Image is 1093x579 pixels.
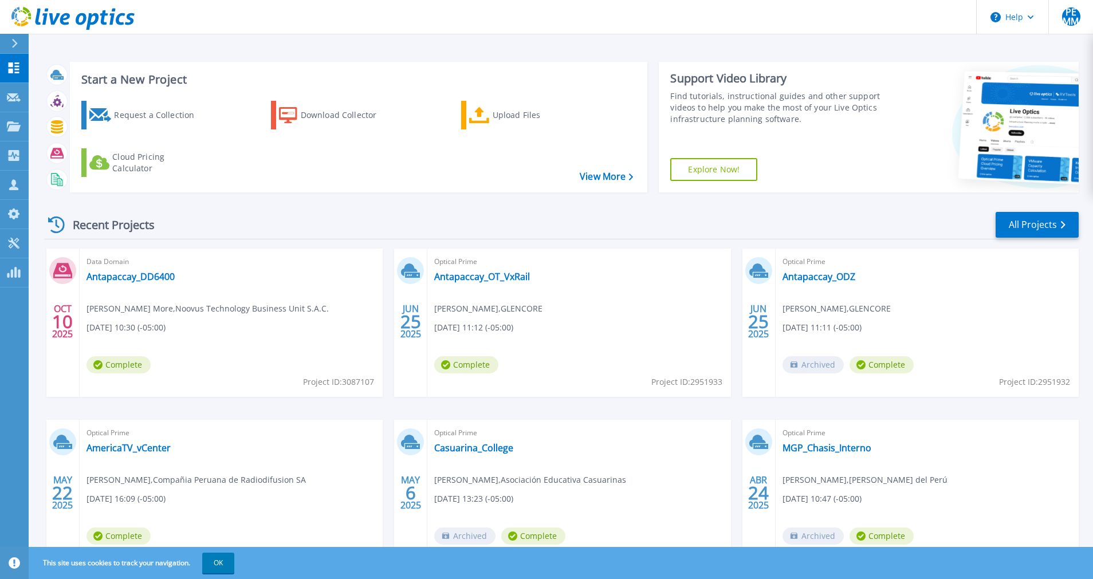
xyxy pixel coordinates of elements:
[52,472,73,514] div: MAY 2025
[434,493,513,505] span: [DATE] 13:23 (-05:00)
[783,493,862,505] span: [DATE] 10:47 (-05:00)
[44,211,170,239] div: Recent Projects
[670,158,757,181] a: Explore Now!
[434,302,542,315] span: [PERSON_NAME] , GLENCORE
[493,104,584,127] div: Upload Files
[783,427,1072,439] span: Optical Prime
[996,212,1079,238] a: All Projects
[850,527,914,545] span: Complete
[112,151,204,174] div: Cloud Pricing Calculator
[501,527,565,545] span: Complete
[400,317,421,326] span: 25
[114,104,206,127] div: Request a Collection
[580,171,633,182] a: View More
[32,553,234,573] span: This site uses cookies to track your navigation.
[52,317,73,326] span: 10
[81,73,633,86] h3: Start a New Project
[81,101,209,129] a: Request a Collection
[434,427,724,439] span: Optical Prime
[434,527,496,545] span: Archived
[81,148,209,177] a: Cloud Pricing Calculator
[748,317,769,326] span: 25
[52,301,73,342] div: OCT 2025
[850,356,914,373] span: Complete
[87,427,376,439] span: Optical Prime
[87,527,151,545] span: Complete
[406,488,416,498] span: 6
[87,442,171,454] a: AmericaTV_vCenter
[748,301,769,342] div: JUN 2025
[87,493,166,505] span: [DATE] 16:09 (-05:00)
[461,101,589,129] a: Upload Files
[670,90,884,125] div: Find tutorials, instructional guides and other support videos to help you make the most of your L...
[783,527,844,545] span: Archived
[87,255,376,268] span: Data Domain
[87,302,329,315] span: [PERSON_NAME] More , Noovus Technology Business Unit S.A.C.
[52,488,73,498] span: 22
[999,376,1070,388] span: Project ID: 2951932
[271,101,399,129] a: Download Collector
[301,104,392,127] div: Download Collector
[1062,7,1080,26] span: PEMM
[434,255,724,268] span: Optical Prime
[434,321,513,334] span: [DATE] 11:12 (-05:00)
[783,442,871,454] a: MGP_Chasis_Interno
[400,472,422,514] div: MAY 2025
[783,271,855,282] a: Antapaccay_ODZ
[87,356,151,373] span: Complete
[748,488,769,498] span: 24
[670,71,884,86] div: Support Video Library
[434,356,498,373] span: Complete
[748,472,769,514] div: ABR 2025
[87,271,175,282] a: Antapaccay_DD6400
[783,356,844,373] span: Archived
[202,553,234,573] button: OK
[783,255,1072,268] span: Optical Prime
[783,474,947,486] span: [PERSON_NAME] , [PERSON_NAME] del Perú
[783,302,891,315] span: [PERSON_NAME] , GLENCORE
[400,301,422,342] div: JUN 2025
[434,474,626,486] span: [PERSON_NAME] , Asociación Educativa Casuarinas
[651,376,722,388] span: Project ID: 2951933
[783,321,862,334] span: [DATE] 11:11 (-05:00)
[303,376,374,388] span: Project ID: 3087107
[434,271,530,282] a: Antapaccay_OT_VxRail
[87,321,166,334] span: [DATE] 10:30 (-05:00)
[87,474,306,486] span: [PERSON_NAME] , Compañia Peruana de Radiodifusion SA
[434,442,513,454] a: Casuarina_College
